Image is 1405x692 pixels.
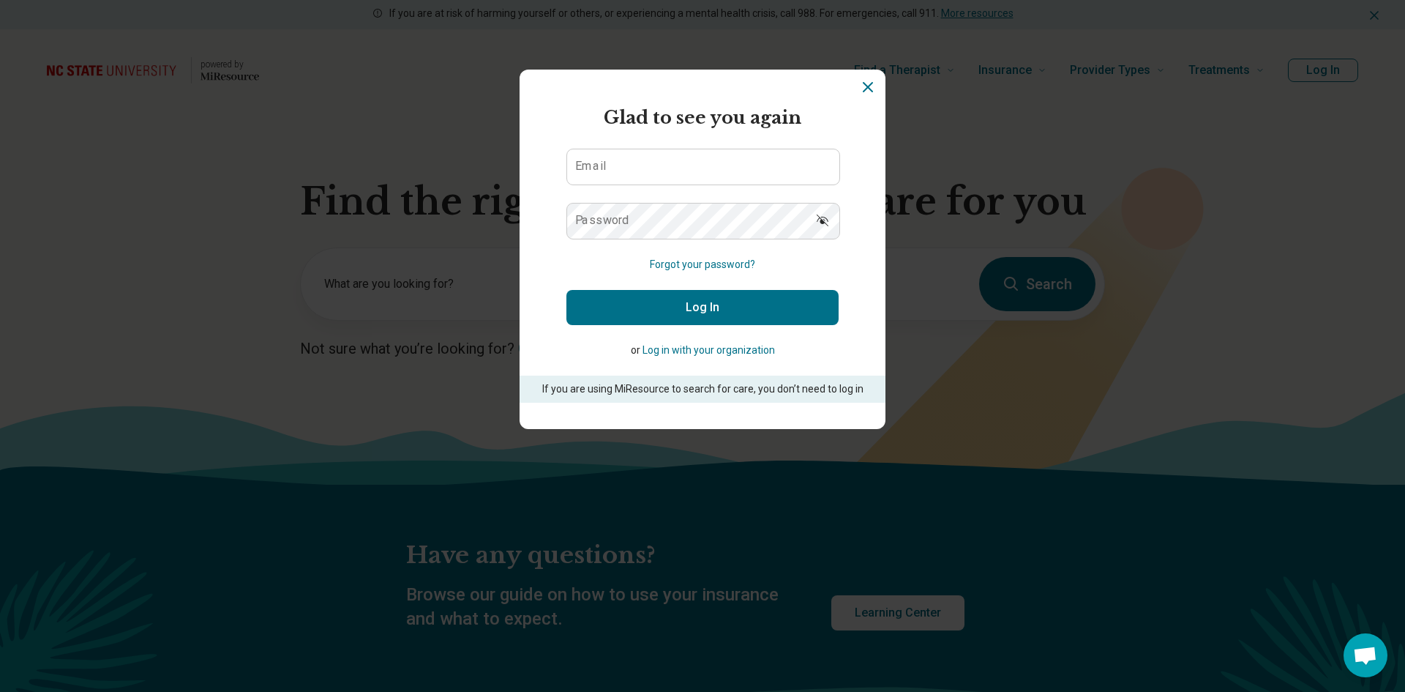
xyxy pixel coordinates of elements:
p: or [566,343,839,358]
button: Log in with your organization [642,343,775,358]
button: Log In [566,290,839,325]
button: Dismiss [859,78,877,96]
label: Email [575,160,606,172]
h2: Glad to see you again [566,105,839,131]
button: Show password [806,203,839,238]
button: Forgot your password? [650,257,755,272]
section: Login Dialog [520,70,885,429]
label: Password [575,215,629,226]
p: If you are using MiResource to search for care, you don’t need to log in [540,382,865,397]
